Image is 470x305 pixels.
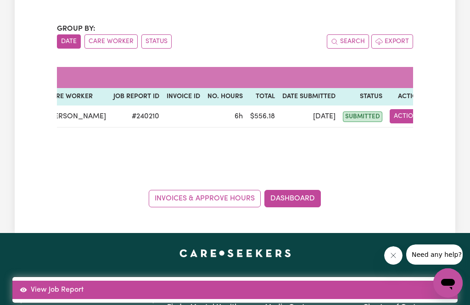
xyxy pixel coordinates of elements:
th: Date Submitted [279,88,339,105]
span: Group by: [57,25,95,33]
button: Actions [390,109,425,123]
caption: [DATE] [14,67,429,88]
a: Careseekers home page [179,250,291,257]
button: sort invoices by care worker [84,34,138,49]
iframe: Message from company [406,244,463,265]
span: submitted [343,111,382,122]
th: Care worker [44,88,110,105]
iframe: Close message [384,246,403,265]
a: Invoices & Approve Hours [149,190,261,207]
span: 6 hours [235,113,243,120]
th: Total [246,88,279,105]
td: $ 556.18 [246,105,279,128]
th: No. Hours [204,88,246,105]
iframe: Button to launch messaging window [433,268,463,298]
td: # 240210 [110,105,163,128]
button: sort invoices by date [57,34,81,49]
button: Export [371,34,413,49]
td: [PERSON_NAME] [44,105,110,128]
th: Status [339,88,386,105]
button: sort invoices by paid status [141,34,172,49]
th: Invoice ID [163,88,204,105]
th: Actions [386,88,429,105]
th: Job Report ID [110,88,163,105]
button: Search [327,34,369,49]
a: Dashboard [264,190,321,207]
td: [DATE] [279,105,339,128]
